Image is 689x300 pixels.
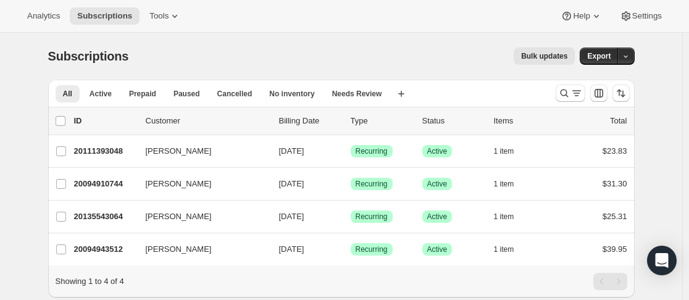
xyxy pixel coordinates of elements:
[138,141,262,161] button: [PERSON_NAME]
[74,143,627,160] div: 20111393048[PERSON_NAME][DATE]SuccessRecurringSuccessActive1 item$23.83
[269,89,314,99] span: No inventory
[494,208,528,225] button: 1 item
[149,11,169,21] span: Tools
[391,85,411,102] button: Create new view
[427,146,448,156] span: Active
[74,210,136,223] p: 20135543064
[279,244,304,254] span: [DATE]
[494,244,514,254] span: 1 item
[146,115,269,127] p: Customer
[494,212,514,222] span: 1 item
[90,89,112,99] span: Active
[74,178,136,190] p: 20094910744
[142,7,188,25] button: Tools
[603,146,627,156] span: $23.83
[48,49,129,63] span: Subscriptions
[494,175,528,193] button: 1 item
[173,89,200,99] span: Paused
[74,241,627,258] div: 20094943512[PERSON_NAME][DATE]SuccessRecurringSuccessActive1 item$39.95
[70,7,140,25] button: Subscriptions
[20,7,67,25] button: Analytics
[612,85,630,102] button: Sort the results
[590,85,608,102] button: Customize table column order and visibility
[427,244,448,254] span: Active
[553,7,609,25] button: Help
[74,145,136,157] p: 20111393048
[514,48,575,65] button: Bulk updates
[138,240,262,259] button: [PERSON_NAME]
[427,212,448,222] span: Active
[279,146,304,156] span: [DATE]
[573,11,590,21] span: Help
[587,51,611,61] span: Export
[146,243,212,256] span: [PERSON_NAME]
[77,11,132,21] span: Subscriptions
[351,115,412,127] div: Type
[422,115,484,127] p: Status
[56,275,124,288] p: Showing 1 to 4 of 4
[603,179,627,188] span: $31.30
[356,146,388,156] span: Recurring
[217,89,253,99] span: Cancelled
[146,145,212,157] span: [PERSON_NAME]
[129,89,156,99] span: Prepaid
[494,241,528,258] button: 1 item
[63,89,72,99] span: All
[146,210,212,223] span: [PERSON_NAME]
[427,179,448,189] span: Active
[494,143,528,160] button: 1 item
[603,244,627,254] span: $39.95
[556,85,585,102] button: Search and filter results
[494,146,514,156] span: 1 item
[603,212,627,221] span: $25.31
[279,115,341,127] p: Billing Date
[138,174,262,194] button: [PERSON_NAME]
[74,208,627,225] div: 20135543064[PERSON_NAME][DATE]SuccessRecurringSuccessActive1 item$25.31
[279,212,304,221] span: [DATE]
[74,115,627,127] div: IDCustomerBilling DateTypeStatusItemsTotal
[74,115,136,127] p: ID
[138,207,262,227] button: [PERSON_NAME]
[332,89,382,99] span: Needs Review
[356,212,388,222] span: Recurring
[74,243,136,256] p: 20094943512
[632,11,662,21] span: Settings
[593,273,627,290] nav: Pagination
[521,51,567,61] span: Bulk updates
[494,115,556,127] div: Items
[356,244,388,254] span: Recurring
[356,179,388,189] span: Recurring
[27,11,60,21] span: Analytics
[74,175,627,193] div: 20094910744[PERSON_NAME][DATE]SuccessRecurringSuccessActive1 item$31.30
[146,178,212,190] span: [PERSON_NAME]
[279,179,304,188] span: [DATE]
[494,179,514,189] span: 1 item
[580,48,618,65] button: Export
[647,246,677,275] div: Open Intercom Messenger
[612,7,669,25] button: Settings
[610,115,627,127] p: Total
